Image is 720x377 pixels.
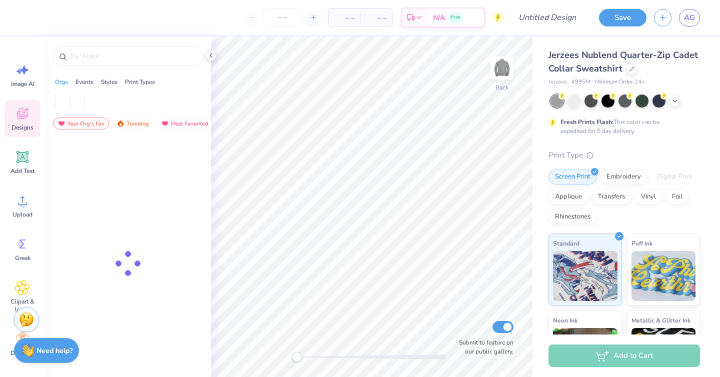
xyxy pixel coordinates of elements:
span: – – [366,12,386,23]
div: Most Favorited [156,117,213,129]
strong: Need help? [36,346,72,355]
div: Digital Print [650,169,699,184]
span: # 995M [571,78,590,86]
div: Accessibility label [292,352,302,362]
input: – – [263,8,302,26]
img: Puff Ink [631,251,696,301]
div: Applique [548,189,588,204]
div: Screen Print [548,169,597,184]
div: Back [495,83,508,92]
div: Foil [665,189,689,204]
img: Standard [553,251,617,301]
div: Styles [101,77,117,86]
span: AG [684,12,695,23]
span: Decorate [10,349,34,357]
span: Upload [12,210,32,218]
div: Rhinestones [548,209,597,224]
img: most_fav.gif [161,120,169,127]
span: Designs [11,123,33,131]
span: Jerzees Nublend Quarter-Zip Cadet Collar Sweatshirt [548,49,698,74]
img: trending.gif [116,120,124,127]
button: Save [599,9,646,26]
input: Untitled Design [510,7,584,27]
span: Greek [15,254,30,262]
div: Embroidery [600,169,647,184]
span: Free [451,14,460,21]
span: Jerzees [548,78,566,86]
div: Your Org's Fav [53,117,109,129]
a: AG [679,9,700,26]
div: Orgs [55,77,68,86]
span: Neon Ink [553,315,577,325]
span: Standard [553,238,579,248]
span: – – [334,12,354,23]
div: Trending [112,117,153,129]
span: Image AI [11,80,34,88]
div: Transfers [591,189,631,204]
strong: Fresh Prints Flash: [560,118,613,126]
div: This color can be expedited for 5 day delivery. [560,117,683,135]
span: Add Text [10,167,34,175]
label: Submit to feature on our public gallery. [453,338,513,356]
div: Vinyl [634,189,662,204]
span: N/A [433,12,445,23]
span: Clipart & logos [6,297,39,313]
span: Puff Ink [631,238,652,248]
div: Print Types [125,77,155,86]
input: Try "Alpha" [69,51,197,61]
img: Back [492,58,512,78]
span: Minimum Order: 24 + [595,78,645,86]
div: Events [75,77,93,86]
img: most_fav.gif [57,120,65,127]
div: Print Type [548,149,700,161]
span: Metallic & Glitter Ink [631,315,690,325]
